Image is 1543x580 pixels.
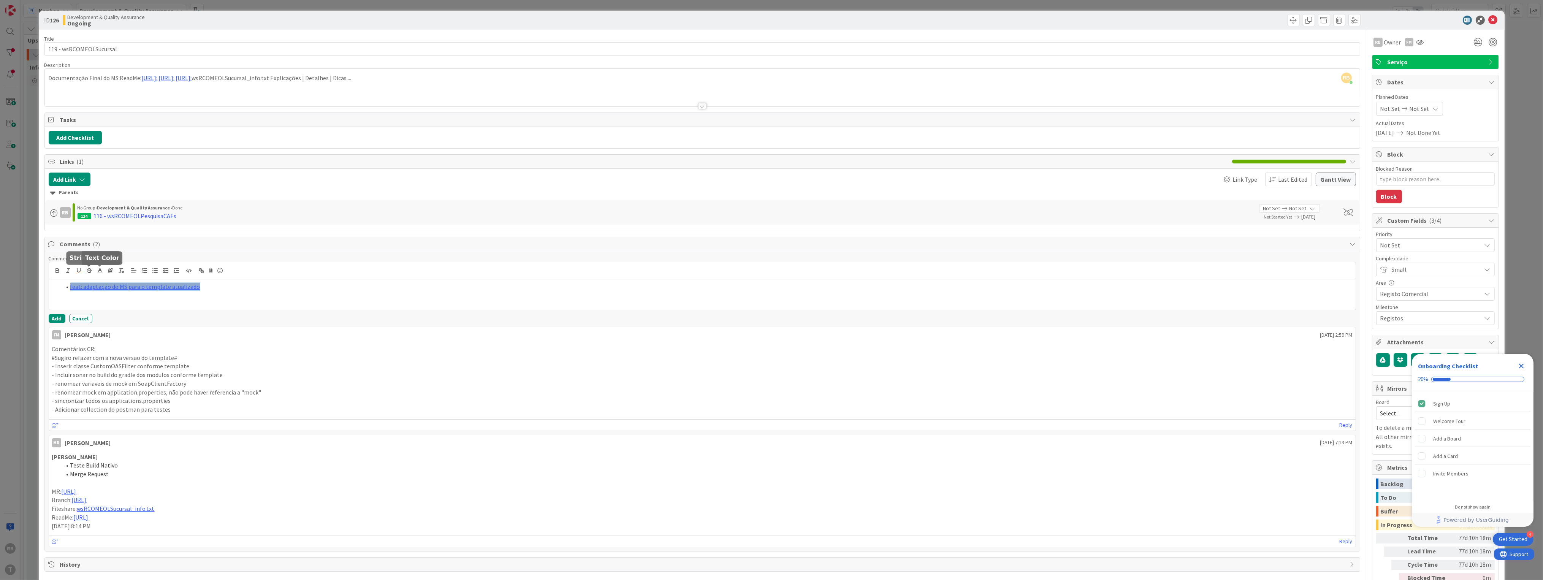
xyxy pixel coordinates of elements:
[1408,547,1450,557] div: Lead Time
[1341,73,1352,83] span: RB
[52,388,1353,397] p: - renomear mock em application.properties, não pode haver referencia a "mock"
[78,205,97,211] span: No Group ›
[1320,331,1353,339] span: [DATE] 2:59 PM
[1412,513,1533,527] div: Footer
[70,283,200,290] a: feat: adaptação do MS para o template atualizado
[1263,204,1280,212] span: Not Set
[49,74,1356,82] p: Documentação Final do MS:ReadMe: wsRCOMEOLSucursal_info.txt Explicações | Detalhes | Dicas....
[52,453,98,461] strong: [PERSON_NAME]
[1381,492,1483,503] div: To Do
[1388,150,1485,159] span: Block
[1412,392,1533,499] div: Checklist items
[1433,417,1465,426] div: Welcome Tour
[52,505,77,512] span: Fileshare:
[62,488,76,495] a: [URL]
[1380,408,1478,418] span: Select...
[60,239,1346,249] span: Comments
[49,314,65,323] button: Add
[1381,506,1483,517] div: Buffer
[1410,104,1430,113] span: Not Set
[52,396,1353,405] p: - sincronizar todos os applications.properties
[69,314,92,323] button: Cancel
[52,438,61,447] div: MR
[16,1,35,10] span: Support
[1265,173,1312,186] button: Last Edited
[77,158,84,165] span: ( 1 )
[94,211,177,220] div: 116 - wsRCOMEOLPesquisaCAEs
[1316,173,1356,186] button: Gantt View
[1515,360,1527,372] div: Close Checklist
[44,16,59,25] span: ID
[44,35,54,42] label: Title
[52,513,74,521] span: ReadMe:
[1302,213,1335,221] span: [DATE]
[1340,420,1353,430] a: Reply
[74,513,89,521] a: [URL]
[1388,463,1485,472] span: Metrics
[1388,78,1485,87] span: Dates
[70,461,118,469] span: Teste Build Nativo
[65,330,111,339] div: [PERSON_NAME]
[1380,313,1478,323] span: Registos
[1415,413,1530,429] div: Welcome Tour is incomplete.
[52,496,72,504] span: Branch:
[1376,190,1402,203] button: Block
[1340,537,1353,546] a: Reply
[1388,216,1485,225] span: Custom Fields
[1433,469,1469,478] div: Invite Members
[1376,423,1495,450] p: To delete a mirror card, just delete the card. All other mirrored cards will continue to exists.
[85,254,119,261] h5: Text Color
[159,74,175,82] a: [URL]:
[1290,204,1307,212] span: Not Set
[1415,430,1530,447] div: Add a Board is incomplete.
[52,362,1353,371] p: - Inserir classe CustomOASFilter conforme template
[1376,256,1495,261] div: Complexidade
[1320,439,1353,447] span: [DATE] 7:13 PM
[1376,93,1495,101] span: Planned Dates
[1416,513,1530,527] a: Powered by UserGuiding
[44,62,71,68] span: Description
[1453,533,1491,544] div: 77d 10h 18m
[1415,448,1530,464] div: Add a Card is incomplete.
[1380,288,1478,299] span: Registo Comercial
[52,522,91,530] span: [DATE] 8:14 PM
[1455,504,1491,510] div: Do not show again
[1380,104,1400,113] span: Not Set
[78,213,91,219] div: 124
[1376,304,1495,310] div: Milestone
[1433,452,1458,461] div: Add a Card
[1264,214,1293,220] span: Not Started Yet
[1376,231,1495,237] div: Priority
[1388,384,1485,393] span: Mirrors
[44,42,1360,56] input: type card name here...
[60,207,71,218] div: RB
[1418,376,1428,383] div: 20%
[1493,533,1533,546] div: Open Get Started checklist, remaining modules: 4
[93,240,100,248] span: ( 2 )
[49,173,90,186] button: Add Link
[52,330,61,339] div: FM
[1384,38,1401,47] span: Owner
[72,496,87,504] a: [URL]
[49,131,102,144] button: Add Checklist
[1381,520,1459,530] div: In Progress
[52,405,1353,414] p: - Adicionar collection do postman para testes
[1278,175,1308,184] span: Last Edited
[68,20,145,26] b: Ongoing
[52,371,1353,379] p: - Incluir sonar no build do gradle dos modulos conforme template
[50,16,59,24] b: 126
[52,379,1353,388] p: - renomear variaveis de mock em SoapClientFactory
[60,115,1346,124] span: Tasks
[1443,515,1509,525] span: Powered by UserGuiding
[60,157,1228,166] span: Links
[1408,560,1450,570] div: Cycle Time
[1407,128,1441,137] span: Not Done Yet
[1376,399,1390,405] span: Board
[97,205,173,211] b: Development & Quality Assurance ›
[1408,533,1450,544] div: Total Time
[70,470,109,478] span: Merge Request
[176,74,192,82] a: [URL]:
[1453,560,1491,570] div: 77d 10h 18m
[1373,38,1383,47] div: RB
[1380,240,1478,250] span: Not Set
